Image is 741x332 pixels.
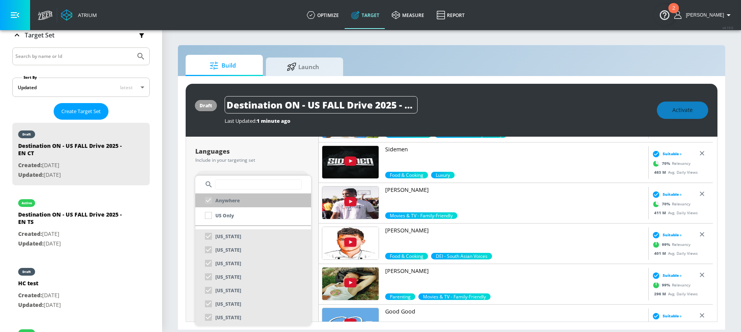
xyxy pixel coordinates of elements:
[215,232,241,241] p: [US_STATE]
[215,246,241,254] p: [US_STATE]
[215,300,241,308] p: [US_STATE]
[215,259,241,268] p: [US_STATE]
[215,196,240,205] p: Anywhere
[215,313,241,322] p: [US_STATE]
[672,8,675,18] div: 2
[215,212,234,220] p: US Only
[215,273,241,281] p: [US_STATE]
[215,286,241,295] p: [US_STATE]
[654,4,675,25] button: Open Resource Center, 2 new notifications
